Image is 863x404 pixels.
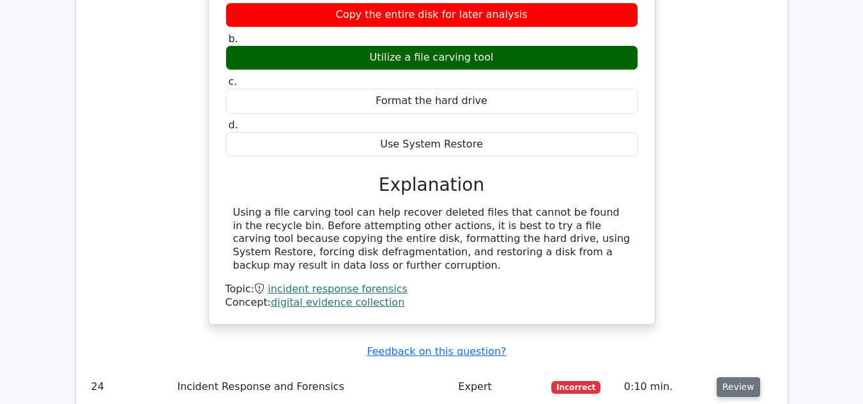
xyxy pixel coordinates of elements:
h3: Explanation [233,174,630,196]
div: Using a file carving tool can help recover deleted files that cannot be found in the recycle bin.... [233,206,630,273]
div: Concept: [225,296,638,310]
div: Format the hard drive [225,89,638,114]
div: Utilize a file carving tool [225,45,638,70]
a: digital evidence collection [271,296,404,308]
div: Copy the entire disk for later analysis [225,3,638,27]
div: Use System Restore [225,132,638,157]
span: Incorrect [551,381,600,394]
span: c. [229,75,238,87]
a: incident response forensics [268,283,408,295]
span: b. [229,33,238,45]
a: Feedback on this question? [367,345,506,357]
div: Topic: [225,283,638,296]
span: d. [229,119,238,131]
button: Review [717,377,760,397]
